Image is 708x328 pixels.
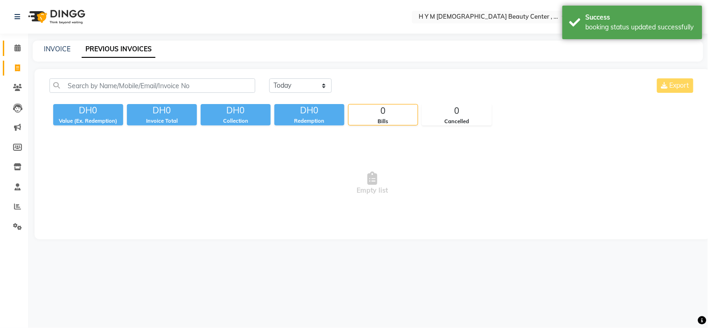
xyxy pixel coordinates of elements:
[82,41,155,58] a: PREVIOUS INVOICES
[274,104,344,117] div: DH0
[349,105,418,118] div: 0
[586,13,695,22] div: Success
[586,22,695,32] div: booking status updated successfully
[201,117,271,125] div: Collection
[49,78,255,93] input: Search by Name/Mobile/Email/Invoice No
[422,118,491,126] div: Cancelled
[201,104,271,117] div: DH0
[24,4,88,30] img: logo
[127,104,197,117] div: DH0
[349,118,418,126] div: Bills
[274,117,344,125] div: Redemption
[53,117,123,125] div: Value (Ex. Redemption)
[422,105,491,118] div: 0
[49,137,695,230] span: Empty list
[53,104,123,117] div: DH0
[127,117,197,125] div: Invoice Total
[44,45,70,53] a: INVOICE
